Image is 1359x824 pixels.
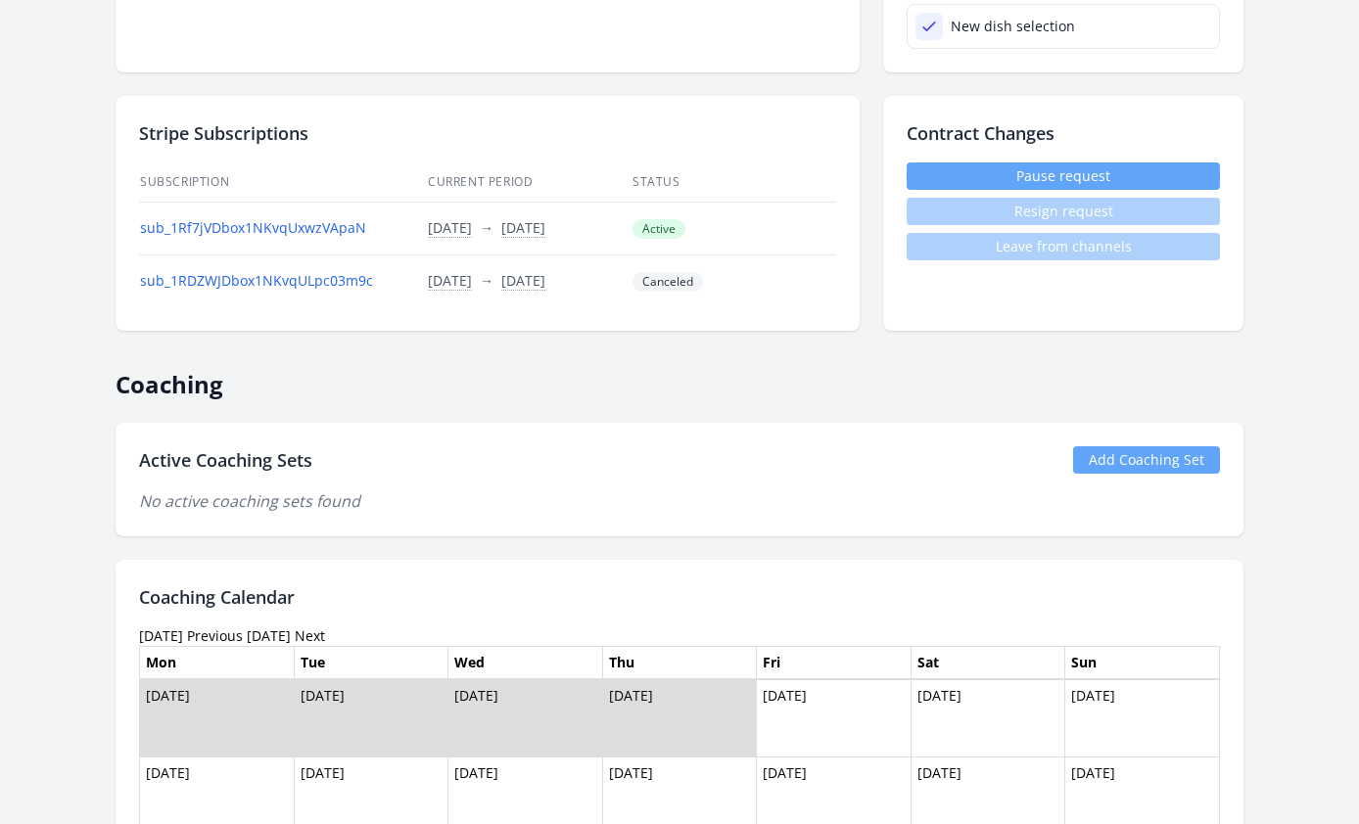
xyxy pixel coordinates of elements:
[757,679,912,757] td: [DATE]
[633,219,685,239] span: Active
[1065,679,1220,757] td: [DATE]
[428,271,472,291] button: [DATE]
[140,218,366,237] a: sub_1Rf7jVDbox1NKvqUxwzVApaN
[247,626,291,645] a: [DATE]
[139,446,312,474] h2: Active Coaching Sets
[951,17,1075,36] div: New dish selection
[139,489,1220,513] p: No active coaching sets found
[907,198,1220,225] span: Resign request
[140,271,373,290] a: sub_1RDZWJDbox1NKvqULpc03m9c
[911,646,1065,679] th: Sat
[1073,446,1220,474] a: Add Coaching Set
[139,626,183,645] time: [DATE]
[448,646,603,679] th: Wed
[116,354,1243,399] h2: Coaching
[428,218,472,238] button: [DATE]
[427,162,632,203] th: Current Period
[602,646,757,679] th: Thu
[633,272,703,292] span: Canceled
[295,626,325,645] a: Next
[294,646,448,679] th: Tue
[501,218,545,238] button: [DATE]
[480,271,493,290] span: →
[448,679,603,757] td: [DATE]
[602,679,757,757] td: [DATE]
[294,679,448,757] td: [DATE]
[187,626,243,645] a: Previous
[632,162,836,203] th: Status
[140,679,295,757] td: [DATE]
[501,271,545,291] button: [DATE]
[911,679,1065,757] td: [DATE]
[907,233,1220,260] span: Leave from channels
[907,119,1220,147] h2: Contract Changes
[139,162,427,203] th: Subscription
[907,162,1220,190] a: Pause request
[140,646,295,679] th: Mon
[480,218,493,237] span: →
[139,583,1220,611] h2: Coaching Calendar
[757,646,912,679] th: Fri
[907,4,1220,49] a: New dish selection
[139,119,836,147] h2: Stripe Subscriptions
[1065,646,1220,679] th: Sun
